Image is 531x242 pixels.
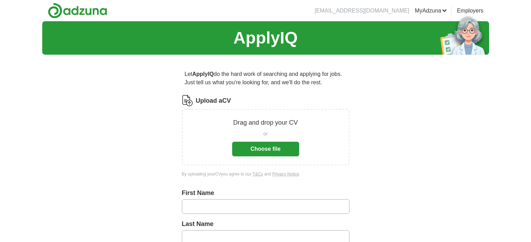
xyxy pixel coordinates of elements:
[263,130,267,138] span: or
[182,219,349,229] label: Last Name
[182,67,349,89] p: Let do the hard work of searching and applying for jobs. Just tell us what you're looking for, an...
[252,172,263,177] a: T&Cs
[233,118,298,127] p: Drag and drop your CV
[182,95,193,106] img: CV Icon
[315,7,409,15] li: [EMAIL_ADDRESS][DOMAIN_NAME]
[182,171,349,177] div: By uploading your CV you agree to our and .
[48,3,107,18] img: Adzuna logo
[457,7,484,15] a: Employers
[233,25,297,50] h1: ApplyIQ
[196,96,231,106] label: Upload a CV
[182,188,349,198] label: First Name
[192,71,214,77] strong: ApplyIQ
[272,172,299,177] a: Privacy Notice
[415,7,447,15] a: MyAdzuna
[232,142,299,156] button: Choose file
